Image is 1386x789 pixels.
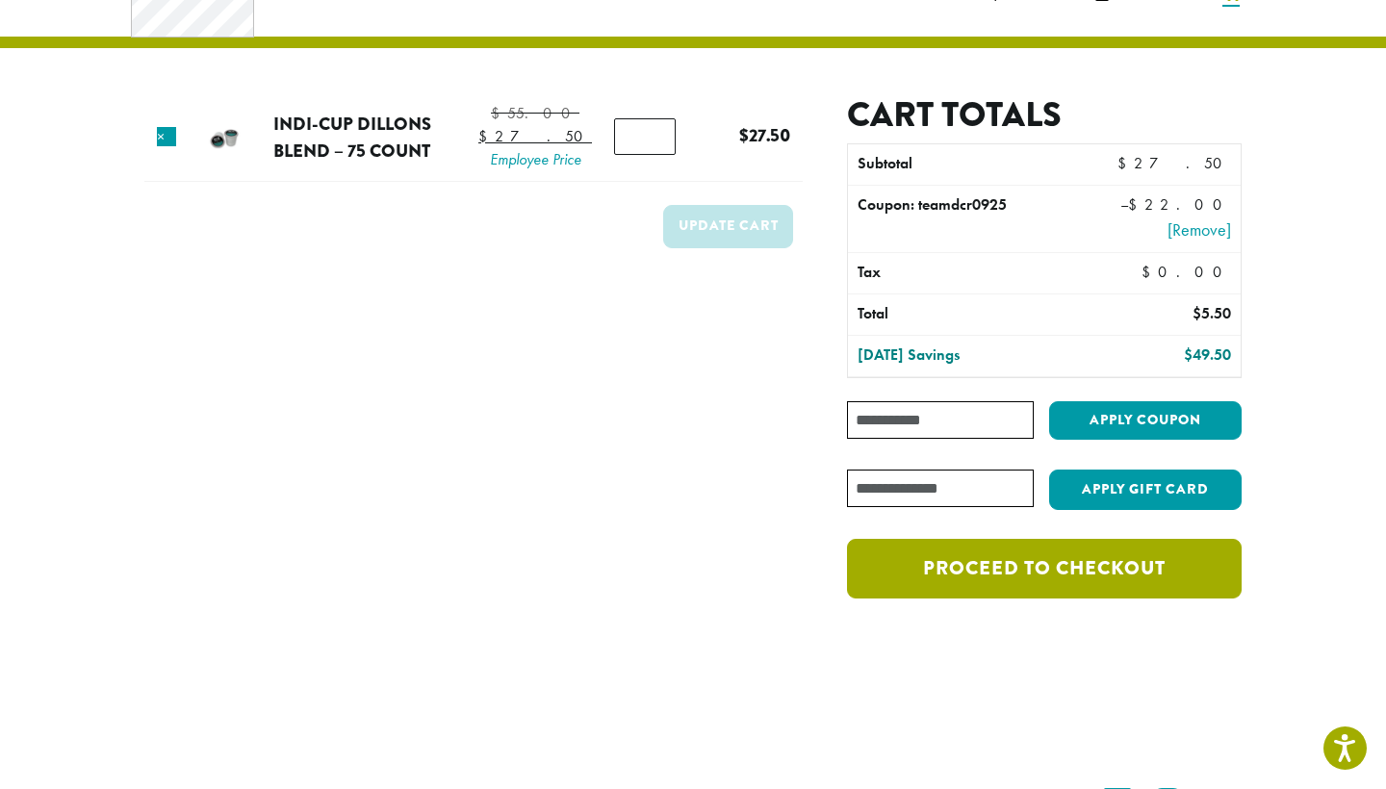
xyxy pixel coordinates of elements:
[847,539,1242,598] a: Proceed to checkout
[848,294,1084,335] th: Total
[491,103,579,123] bdi: 55.00
[848,336,1084,376] th: [DATE] Savings
[1193,303,1201,323] span: $
[478,126,495,146] span: $
[848,186,1084,252] th: Coupon: teamdcr0925
[1049,401,1242,441] button: Apply coupon
[663,205,793,248] button: Update cart
[1049,470,1242,510] button: Apply Gift Card
[478,126,592,146] bdi: 27.50
[739,122,749,148] span: $
[491,103,507,123] span: $
[1084,186,1241,252] td: –
[478,148,592,171] span: Employee Price
[1184,344,1231,365] bdi: 49.50
[848,253,1126,293] th: Tax
[1142,262,1158,282] span: $
[847,94,1242,136] h2: Cart totals
[848,144,1084,185] th: Subtotal
[193,106,256,168] img: Indi-Cup Dillons Blend - 75 count
[1117,153,1134,173] span: $
[1142,262,1231,282] bdi: 0.00
[157,127,176,146] a: Remove this item
[739,122,790,148] bdi: 27.50
[1128,194,1144,215] span: $
[1184,344,1193,365] span: $
[273,111,431,164] a: Indi-Cup Dillons Blend – 75 count
[1128,194,1231,215] span: 22.00
[1193,303,1231,323] bdi: 5.50
[1093,216,1231,242] a: Remove teamdcr0925 coupon
[1117,153,1231,173] bdi: 27.50
[614,118,676,155] input: Product quantity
